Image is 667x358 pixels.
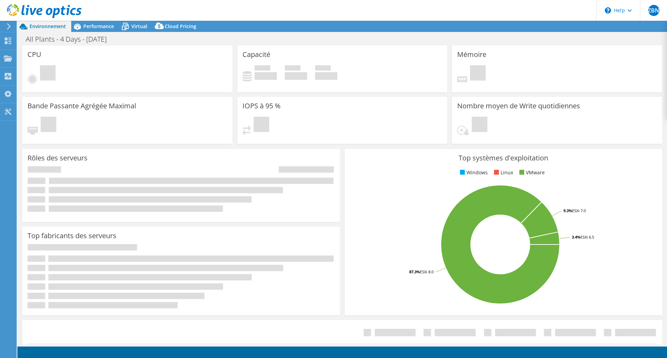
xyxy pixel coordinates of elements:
tspan: 3.4% [572,234,580,240]
h3: Top systèmes d'exploitation [350,154,657,162]
h3: CPU [27,51,41,58]
span: En attente [41,117,56,134]
span: En attente [470,65,486,82]
tspan: ESXi 7.0 [572,208,586,213]
h4: 0 Gio [255,72,277,80]
li: Linux [492,169,513,176]
span: En attente [472,117,487,134]
h4: 0 Gio [315,72,337,80]
h3: Capacité [242,51,270,58]
span: Environnement [30,23,66,30]
tspan: ESXi 8.0 [420,269,434,274]
tspan: 87.3% [409,269,420,274]
h3: Bande Passante Agrégée Maximal [27,102,136,110]
span: En attente [254,117,269,134]
tspan: 9.3% [563,208,572,213]
span: En attente [40,65,56,82]
span: ZBN [648,5,659,16]
h3: Rôles des serveurs [27,154,88,162]
span: Total [315,65,331,72]
h4: 0 Gio [285,72,307,80]
h3: Nombre moyen de Write quotidiennes [457,102,580,110]
h3: Mémoire [457,51,486,58]
h3: Top fabricants des serveurs [27,232,116,240]
h3: IOPS à 95 % [242,102,281,110]
li: VMware [518,169,545,176]
span: Utilisé [255,65,270,72]
span: Cloud Pricing [165,23,196,30]
li: Windows [458,169,488,176]
svg: \n [605,7,611,14]
tspan: ESXi 6.5 [580,234,594,240]
span: Virtual [131,23,147,30]
span: Espace libre [285,65,300,72]
h1: All Plants - 4 Days - [DATE] [23,35,117,43]
span: Performance [83,23,114,30]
